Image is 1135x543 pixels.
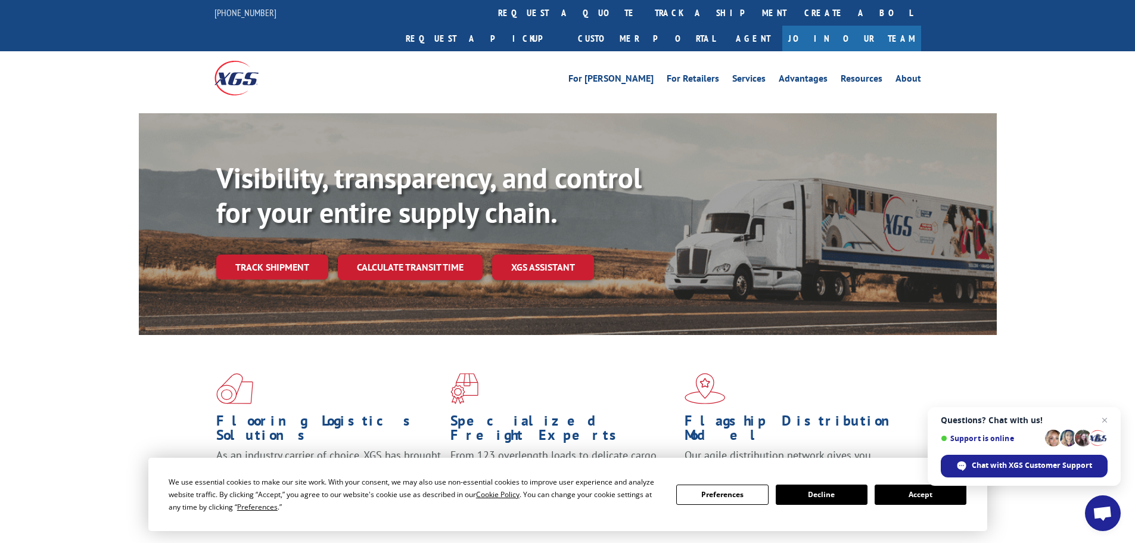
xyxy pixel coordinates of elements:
a: Resources [841,74,882,87]
a: XGS ASSISTANT [492,255,594,280]
a: For [PERSON_NAME] [568,74,654,87]
h1: Flooring Logistics Solutions [216,414,441,448]
img: xgs-icon-focused-on-flooring-red [450,373,478,404]
h1: Flagship Distribution Model [685,414,910,448]
span: Questions? Chat with us! [941,415,1108,425]
span: Chat with XGS Customer Support [941,455,1108,477]
button: Decline [776,485,867,505]
img: xgs-icon-flagship-distribution-model-red [685,373,726,404]
a: Join Our Team [782,26,921,51]
a: Track shipment [216,255,328,280]
span: Chat with XGS Customer Support [972,460,1092,471]
span: Preferences [237,502,278,512]
a: About [895,74,921,87]
a: [PHONE_NUMBER] [214,7,276,18]
img: xgs-icon-total-supply-chain-intelligence-red [216,373,253,404]
span: Cookie Policy [476,489,520,499]
a: Calculate transit time [338,255,483,280]
button: Preferences [676,485,768,505]
a: Open chat [1085,495,1121,531]
div: We use essential cookies to make our site work. With your consent, we may also use non-essential ... [169,476,662,513]
b: Visibility, transparency, and control for your entire supply chain. [216,159,642,231]
span: As an industry carrier of choice, XGS has brought innovation and dedication to flooring logistics... [216,448,441,491]
span: Our agile distribution network gives you nationwide inventory management on demand. [685,448,904,476]
h1: Specialized Freight Experts [450,414,676,448]
a: Services [732,74,766,87]
a: Request a pickup [397,26,569,51]
a: Agent [724,26,782,51]
span: Support is online [941,434,1041,443]
a: For Retailers [667,74,719,87]
div: Cookie Consent Prompt [148,458,987,531]
p: From 123 overlength loads to delicate cargo, our experienced staff knows the best way to move you... [450,448,676,501]
button: Accept [875,485,966,505]
a: Customer Portal [569,26,724,51]
a: Advantages [779,74,828,87]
